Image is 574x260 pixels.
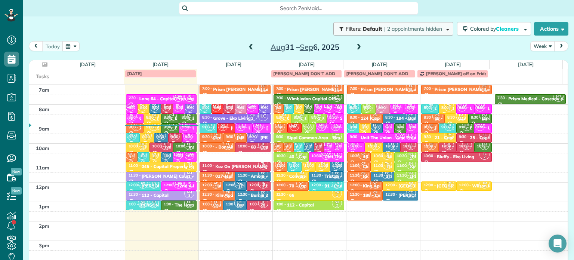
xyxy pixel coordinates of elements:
span: 12pm [36,184,49,190]
span: [PERSON_NAME] DON'T ADD [273,71,335,76]
small: 1 [211,202,220,209]
small: 2 [302,105,311,113]
span: 1pm [39,204,49,209]
small: 2 [185,183,194,190]
small: 1 [223,173,232,180]
span: LC [322,101,332,111]
small: 1 [185,163,194,171]
span: 7am [39,87,49,93]
span: LC [184,101,194,111]
div: [PERSON_NAME] Court - [PERSON_NAME] [142,174,231,179]
span: CW [246,101,256,111]
small: 2 [462,144,472,151]
button: Filters: Default | 2 appointments hidden [333,22,453,36]
div: The Harmony - Illume [175,202,220,208]
div: 045 - Capital Property Mgmt [142,164,201,169]
small: 3 [382,173,392,180]
small: 2 [259,183,268,190]
small: 2 [259,144,268,151]
small: 1 [200,105,209,113]
button: today [42,41,63,51]
button: prev [29,41,43,51]
span: 8am [39,106,49,112]
small: 1 [427,144,436,151]
div: 70 - Capital [289,183,314,189]
a: Filters: Default | 2 appointments hidden [330,22,453,36]
small: 1 [332,192,342,199]
div: Bluffs - Eko Living [437,154,474,159]
small: 1 [223,192,232,199]
small: 2 [406,125,416,132]
span: 2pm [39,223,49,229]
div: Converse Ct Apts. - Circum Pacific [289,174,359,179]
small: 1 [444,125,454,132]
small: 2 [480,115,489,122]
small: 1 [304,163,313,171]
div: 027-Mulberry - Capital [215,174,263,179]
small: 3 [254,125,263,132]
div: [GEOGRAPHIC_DATA] [398,183,444,189]
small: 3 [259,173,268,180]
div: Prism [PERSON_NAME] Location [213,87,281,92]
small: 1 [138,154,147,161]
small: 1 [371,183,380,190]
small: 2 [406,173,416,180]
small: 1 [292,144,301,151]
div: Lane 64 - Capital Prop Mgmt [139,96,199,101]
div: 66 [289,193,294,198]
span: 3pm [39,242,49,248]
small: 1 [223,144,232,151]
button: Week [530,41,555,51]
div: 112 - Capital [142,193,169,198]
span: CW [125,101,135,111]
small: 2 [127,135,136,142]
small: 2 [185,144,194,151]
small: 1 [480,183,489,190]
small: 3 [391,105,400,113]
small: 1 [371,192,380,199]
span: | 2 appointments hidden [384,25,442,32]
span: CW [395,130,405,140]
small: 3 [156,135,166,142]
small: 1 [282,105,291,113]
small: 3 [185,173,194,180]
small: 1 [290,163,299,171]
small: 2 [223,105,232,113]
span: LC [327,111,337,121]
small: 1 [126,154,135,161]
div: King Apartments - [GEOGRAPHIC_DATA] [363,183,449,189]
small: 2 [161,144,170,151]
small: 2 [364,105,373,113]
small: 2 [394,125,404,132]
small: 1 [275,125,285,132]
small: 2 [218,125,228,132]
small: 1 [406,183,416,190]
small: 1 [433,115,442,122]
div: Prism [PERSON_NAME] Location [435,87,503,92]
small: 1 [406,86,416,94]
small: 1 [332,86,342,94]
span: LC [258,111,268,121]
small: 1 [427,125,436,132]
div: Sippi Common Area - Eko Living [287,135,354,140]
small: 2 [554,96,563,103]
div: Wimbledon Capital Office - Prime [287,96,357,101]
small: 1 [444,183,454,190]
span: [DATE] [127,71,142,76]
span: LC [332,150,342,160]
small: 3 [406,115,416,122]
div: Kiln Apartments - Jle Properties [215,193,281,198]
small: 3 [317,125,326,132]
small: 2 [480,154,489,161]
small: 3 [302,144,311,151]
button: Colored byCleaners [457,22,531,36]
div: Open Intercom Messenger [549,235,567,253]
small: 2 [167,125,176,132]
small: 1 [371,115,380,122]
span: 10am [36,145,49,151]
div: Prism [PERSON_NAME] Location [287,87,355,92]
small: 2 [382,125,392,132]
span: CW [184,150,194,160]
small: 1 [211,183,220,190]
small: 3 [332,173,342,180]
